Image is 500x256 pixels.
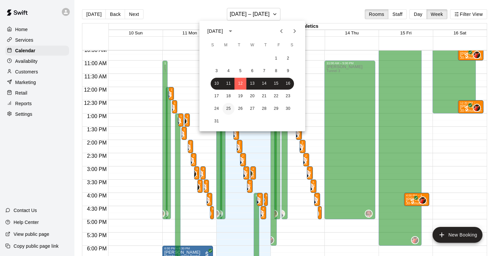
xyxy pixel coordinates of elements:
button: 28 [258,103,270,115]
button: 22 [270,90,282,102]
button: 25 [223,103,234,115]
button: 14 [258,78,270,90]
button: 21 [258,90,270,102]
button: calendar view is open, switch to year view [225,25,236,37]
span: Monday [220,39,232,52]
span: Thursday [260,39,271,52]
button: 29 [270,103,282,115]
button: 30 [282,103,294,115]
button: 18 [223,90,234,102]
button: 23 [282,90,294,102]
button: 5 [234,65,246,77]
button: 19 [234,90,246,102]
button: 24 [211,103,223,115]
button: 9 [282,65,294,77]
button: 10 [211,78,223,90]
button: 1 [270,53,282,64]
button: 27 [246,103,258,115]
span: Friday [273,39,285,52]
button: Previous month [275,24,288,38]
button: 7 [258,65,270,77]
button: 16 [282,78,294,90]
button: 17 [211,90,223,102]
span: Wednesday [246,39,258,52]
span: Tuesday [233,39,245,52]
button: 11 [223,78,234,90]
button: 31 [211,115,223,127]
button: 6 [246,65,258,77]
button: 15 [270,78,282,90]
button: 13 [246,78,258,90]
span: Sunday [207,39,219,52]
button: 12 [234,78,246,90]
button: 20 [246,90,258,102]
button: Next month [288,24,301,38]
span: Saturday [286,39,298,52]
button: 8 [270,65,282,77]
button: 3 [211,65,223,77]
div: [DATE] [207,28,223,35]
button: 2 [282,53,294,64]
button: 4 [223,65,234,77]
button: 26 [234,103,246,115]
